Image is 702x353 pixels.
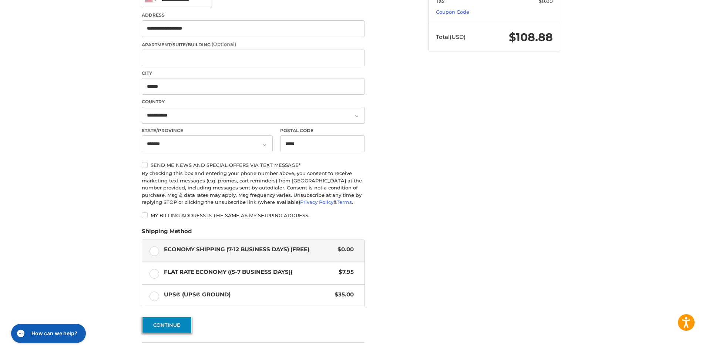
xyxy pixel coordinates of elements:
a: Privacy Policy [300,199,333,205]
span: $7.95 [335,268,354,276]
span: Flat Rate Economy ((5-7 Business Days)) [164,268,335,276]
label: My billing address is the same as my shipping address. [142,212,365,218]
span: $0.00 [334,245,354,254]
iframe: Google Customer Reviews [641,333,702,353]
span: UPS® (UPS® Ground) [164,290,331,299]
span: $35.00 [331,290,354,299]
label: City [142,70,365,77]
legend: Shipping Method [142,227,192,239]
label: State/Province [142,127,273,134]
iframe: Gorgias live chat messenger [7,321,88,346]
span: Economy Shipping (7-12 Business Days) (Free) [164,245,334,254]
div: By checking this box and entering your phone number above, you consent to receive marketing text ... [142,170,365,206]
small: (Optional) [212,41,236,47]
label: Send me news and special offers via text message* [142,162,365,168]
a: Coupon Code [436,9,469,15]
label: Postal Code [280,127,365,134]
span: $108.88 [509,30,553,44]
label: Address [142,12,365,19]
a: Terms [337,199,352,205]
label: Country [142,98,365,105]
button: Continue [142,316,192,333]
span: Total (USD) [436,33,466,40]
label: Apartment/Suite/Building [142,41,365,48]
